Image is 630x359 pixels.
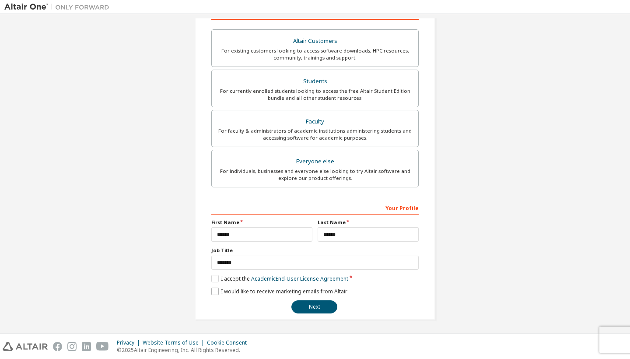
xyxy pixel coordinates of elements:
div: Privacy [117,339,143,346]
div: Everyone else [217,155,413,168]
img: instagram.svg [67,342,77,351]
div: Website Terms of Use [143,339,207,346]
div: Altair Customers [217,35,413,47]
label: I accept the [211,275,348,282]
div: For faculty & administrators of academic institutions administering students and accessing softwa... [217,127,413,141]
a: Academic End-User License Agreement [251,275,348,282]
div: Faculty [217,116,413,128]
div: Your Profile [211,201,419,215]
div: For existing customers looking to access software downloads, HPC resources, community, trainings ... [217,47,413,61]
label: Last Name [318,219,419,226]
div: For currently enrolled students looking to access the free Altair Student Edition bundle and all ... [217,88,413,102]
label: First Name [211,219,312,226]
img: Altair One [4,3,114,11]
img: altair_logo.svg [3,342,48,351]
img: youtube.svg [96,342,109,351]
div: Students [217,75,413,88]
img: linkedin.svg [82,342,91,351]
label: I would like to receive marketing emails from Altair [211,288,347,295]
div: Cookie Consent [207,339,252,346]
button: Next [291,300,337,313]
div: For individuals, businesses and everyone else looking to try Altair software and explore our prod... [217,168,413,182]
img: facebook.svg [53,342,62,351]
p: © 2025 Altair Engineering, Inc. All Rights Reserved. [117,346,252,354]
label: Job Title [211,247,419,254]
